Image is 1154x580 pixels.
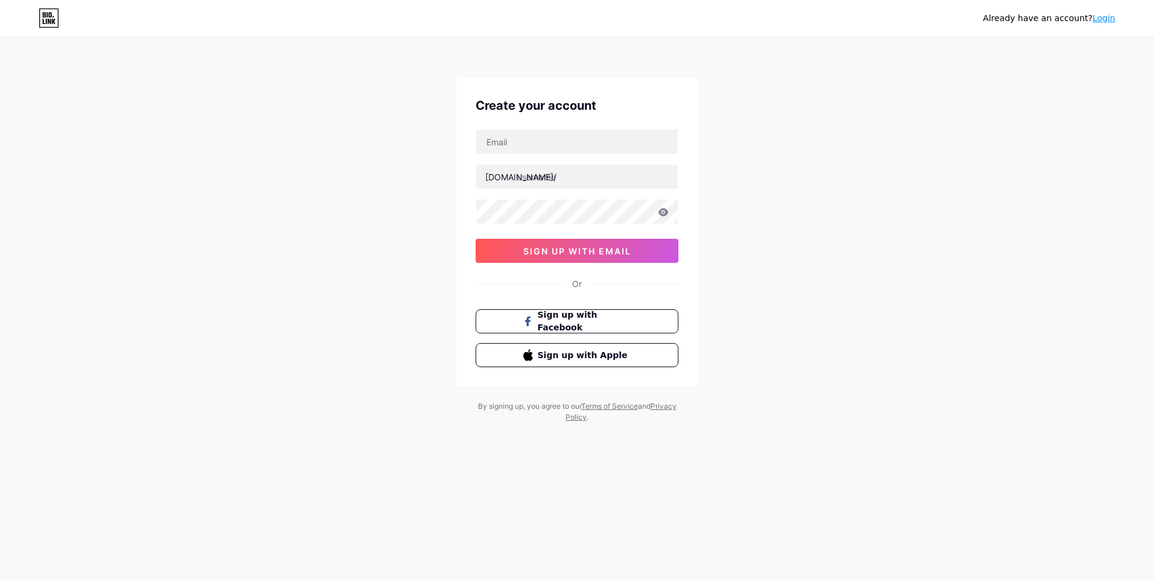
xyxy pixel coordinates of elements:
button: Sign up with Apple [476,343,678,367]
div: Create your account [476,96,678,115]
button: Sign up with Facebook [476,309,678,333]
input: username [476,165,678,189]
div: By signing up, you agree to our and . [474,401,680,423]
span: Sign up with Facebook [538,309,631,334]
button: sign up with email [476,239,678,263]
input: Email [476,130,678,154]
div: Already have an account? [983,12,1115,25]
div: Or [572,277,582,290]
a: Login [1092,13,1115,23]
span: sign up with email [523,246,631,256]
div: [DOMAIN_NAME]/ [485,171,556,183]
span: Sign up with Apple [538,349,631,362]
a: Terms of Service [581,402,638,411]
